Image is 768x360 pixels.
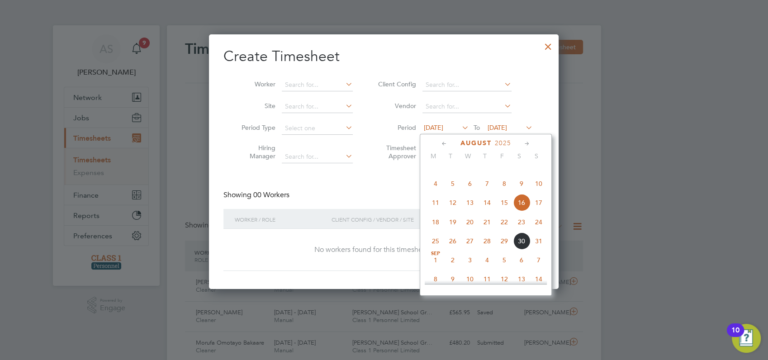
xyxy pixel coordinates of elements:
span: 4 [479,251,496,269]
span: 29 [496,232,513,250]
span: 4 [427,175,444,192]
span: 31 [530,232,547,250]
span: 6 [461,175,479,192]
span: 14 [479,194,496,211]
span: 7 [479,175,496,192]
span: 8 [496,175,513,192]
span: [DATE] [424,123,443,132]
span: 20 [461,213,479,231]
div: 10 [731,330,740,342]
input: Search for... [282,151,353,163]
label: Timesheet Approver [375,144,416,160]
span: 00 Workers [253,190,289,199]
span: August [460,139,492,147]
button: Open Resource Center, 10 new notifications [732,324,761,353]
div: Showing [223,190,291,200]
span: 9 [513,175,530,192]
span: 22 [496,213,513,231]
span: To [471,122,483,133]
span: W [459,152,476,160]
span: 24 [530,213,547,231]
label: Client Config [375,80,416,88]
span: T [476,152,493,160]
span: 11 [427,194,444,211]
input: Search for... [422,100,512,113]
input: Select one [282,122,353,135]
span: 18 [427,213,444,231]
span: 8 [427,270,444,288]
label: Hiring Manager [235,144,275,160]
span: T [442,152,459,160]
span: 5 [496,251,513,269]
span: 25 [427,232,444,250]
span: 30 [513,232,530,250]
span: F [493,152,511,160]
span: 5 [444,175,461,192]
input: Search for... [282,100,353,113]
span: 14 [530,270,547,288]
span: 1 [427,251,444,269]
span: 7 [530,251,547,269]
span: M [425,152,442,160]
span: 13 [513,270,530,288]
input: Search for... [282,79,353,91]
span: S [511,152,528,160]
span: 23 [513,213,530,231]
div: Worker / Role [232,209,329,230]
span: 6 [513,251,530,269]
span: 19 [444,213,461,231]
span: 9 [444,270,461,288]
label: Vendor [375,102,416,110]
label: Worker [235,80,275,88]
span: 2 [444,251,461,269]
span: 17 [530,194,547,211]
span: S [528,152,545,160]
span: Sep [427,251,444,256]
label: Site [235,102,275,110]
span: 12 [496,270,513,288]
span: 12 [444,194,461,211]
label: Period Type [235,123,275,132]
div: Client Config / Vendor / Site [329,209,474,230]
span: 15 [496,194,513,211]
span: 10 [530,175,547,192]
input: Search for... [422,79,512,91]
span: 16 [513,194,530,211]
span: 2025 [495,139,511,147]
h2: Create Timesheet [223,47,544,66]
span: 28 [479,232,496,250]
span: [DATE] [488,123,507,132]
span: 26 [444,232,461,250]
div: No workers found for this timesheet period. [232,245,535,255]
span: 27 [461,232,479,250]
label: Period [375,123,416,132]
span: 11 [479,270,496,288]
span: 3 [461,251,479,269]
span: 13 [461,194,479,211]
span: 21 [479,213,496,231]
span: 10 [461,270,479,288]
